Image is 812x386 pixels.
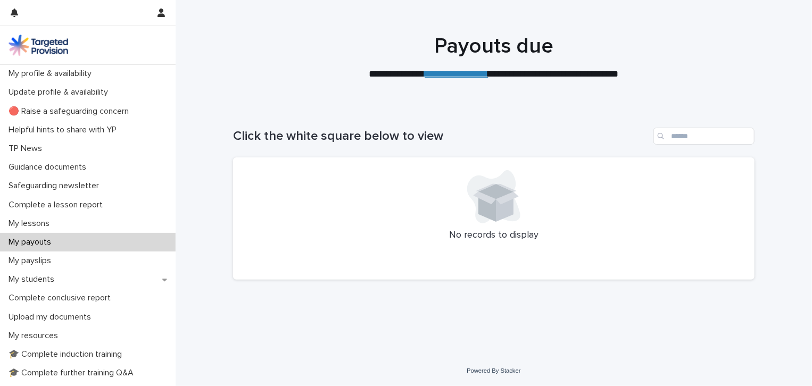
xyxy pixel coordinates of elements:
p: Complete a lesson report [4,200,111,210]
p: My students [4,274,63,284]
a: Powered By Stacker [467,367,520,374]
p: My resources [4,331,67,341]
p: My payouts [4,237,60,247]
p: No records to display [246,230,742,241]
p: 🔴 Raise a safeguarding concern [4,106,137,116]
p: Upload my documents [4,312,100,322]
p: Update profile & availability [4,87,117,97]
p: 🎓 Complete induction training [4,349,130,359]
p: Safeguarding newsletter [4,181,107,191]
p: TP News [4,144,51,154]
p: My profile & availability [4,69,100,79]
p: My lessons [4,219,58,229]
p: My payslips [4,256,60,266]
h1: Click the white square below to view [233,129,649,144]
p: Guidance documents [4,162,95,172]
input: Search [653,128,755,145]
p: 🎓 Complete further training Q&A [4,368,142,378]
p: Complete conclusive report [4,293,119,303]
p: Helpful hints to share with YP [4,125,125,135]
h1: Payouts due [233,33,755,59]
img: M5nRWzHhSzIhMunXDL62 [9,35,68,56]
